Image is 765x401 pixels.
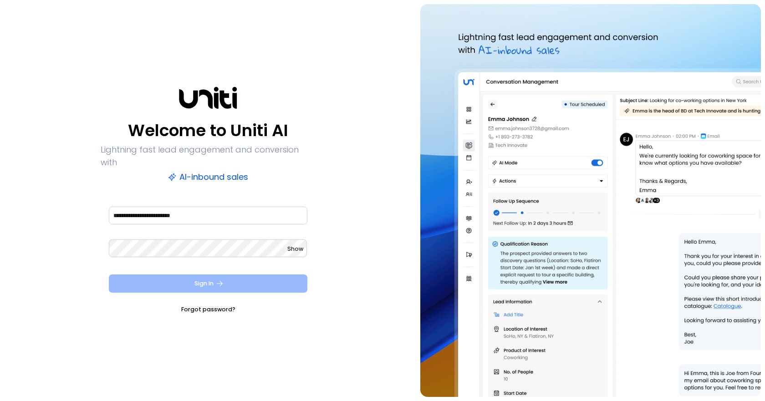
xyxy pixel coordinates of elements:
[128,120,288,142] p: Welcome to Uniti AI
[420,4,761,397] img: auth-hero.png
[287,245,303,253] span: Show
[181,305,235,314] a: Forgot password?
[287,244,303,254] button: Show
[101,143,316,169] p: Lightning fast lead engagement and conversion with
[168,171,248,183] p: AI-inbound sales
[109,274,307,293] button: Sign In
